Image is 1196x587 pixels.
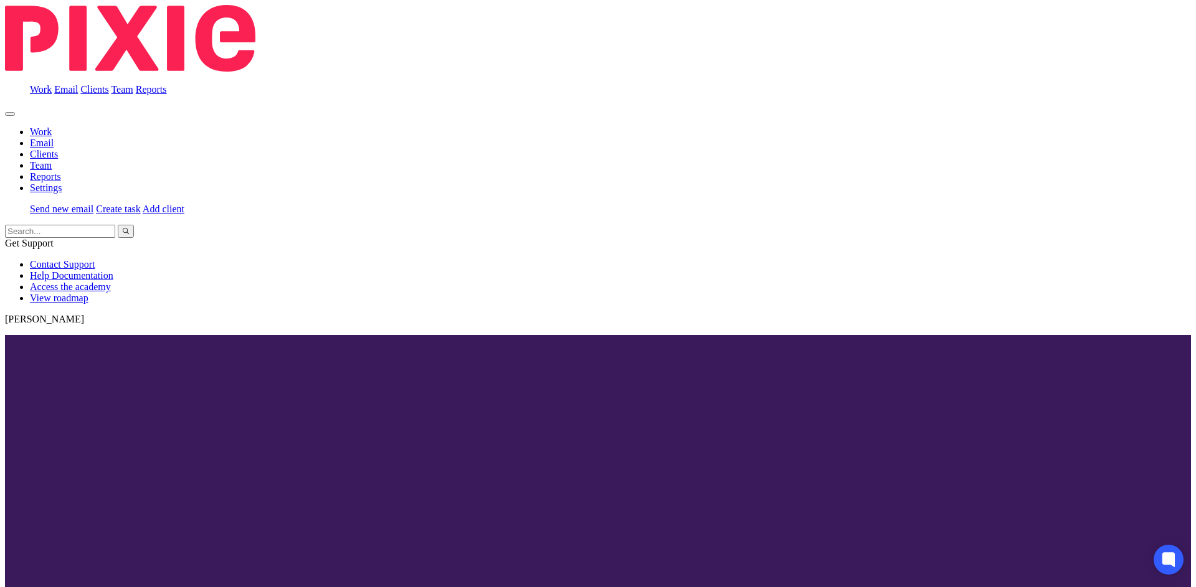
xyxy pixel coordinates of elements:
[30,259,95,270] a: Contact Support
[30,270,113,281] a: Help Documentation
[30,293,88,303] a: View roadmap
[30,138,54,148] a: Email
[96,204,141,214] a: Create task
[30,204,93,214] a: Send new email
[143,204,184,214] a: Add client
[5,238,54,248] span: Get Support
[136,84,167,95] a: Reports
[30,171,61,182] a: Reports
[5,314,1191,325] p: [PERSON_NAME]
[30,160,52,171] a: Team
[30,149,58,159] a: Clients
[80,84,108,95] a: Clients
[30,126,52,137] a: Work
[54,84,78,95] a: Email
[5,225,115,238] input: Search
[5,5,255,72] img: Pixie
[118,225,134,238] button: Search
[30,84,52,95] a: Work
[111,84,133,95] a: Team
[30,281,111,292] a: Access the academy
[30,182,62,193] a: Settings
